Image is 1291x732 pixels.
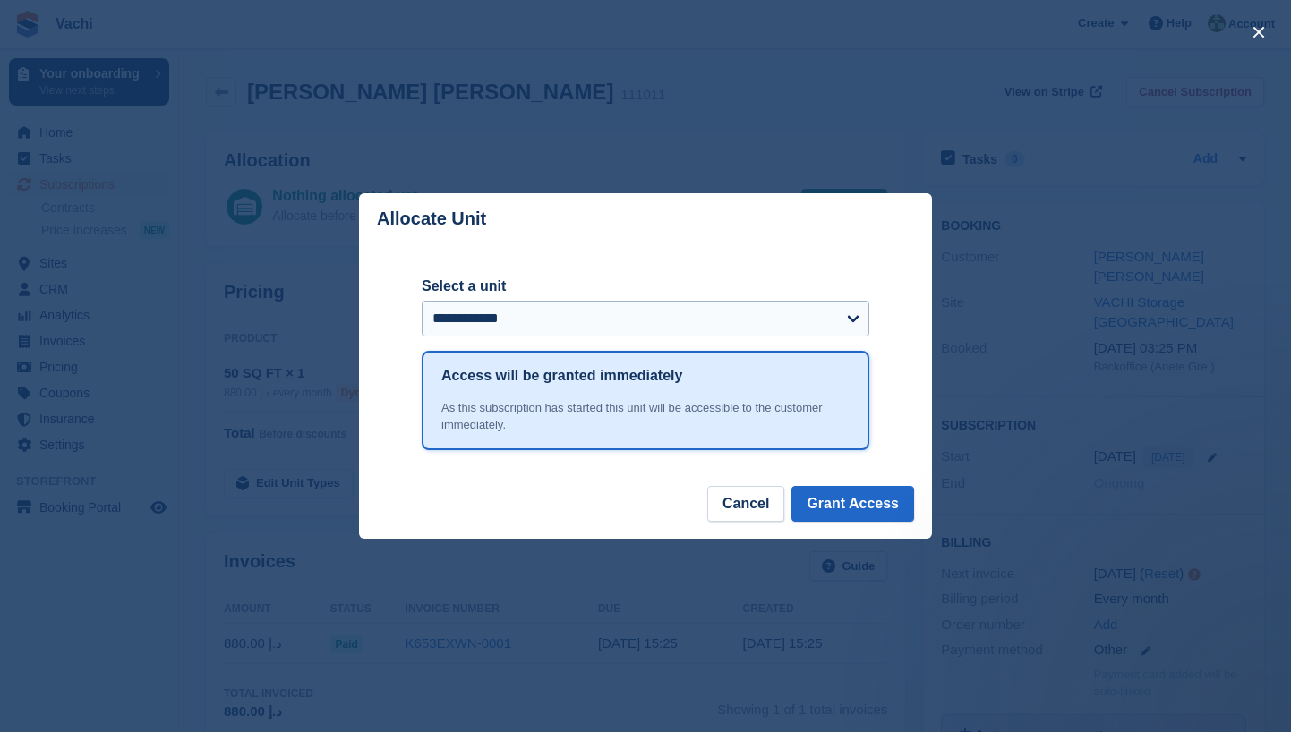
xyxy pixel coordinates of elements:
div: As this subscription has started this unit will be accessible to the customer immediately. [441,399,850,434]
label: Select a unit [422,276,869,297]
button: Grant Access [791,486,914,522]
p: Allocate Unit [377,209,486,229]
button: close [1244,18,1273,47]
h1: Access will be granted immediately [441,365,682,387]
button: Cancel [707,486,784,522]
